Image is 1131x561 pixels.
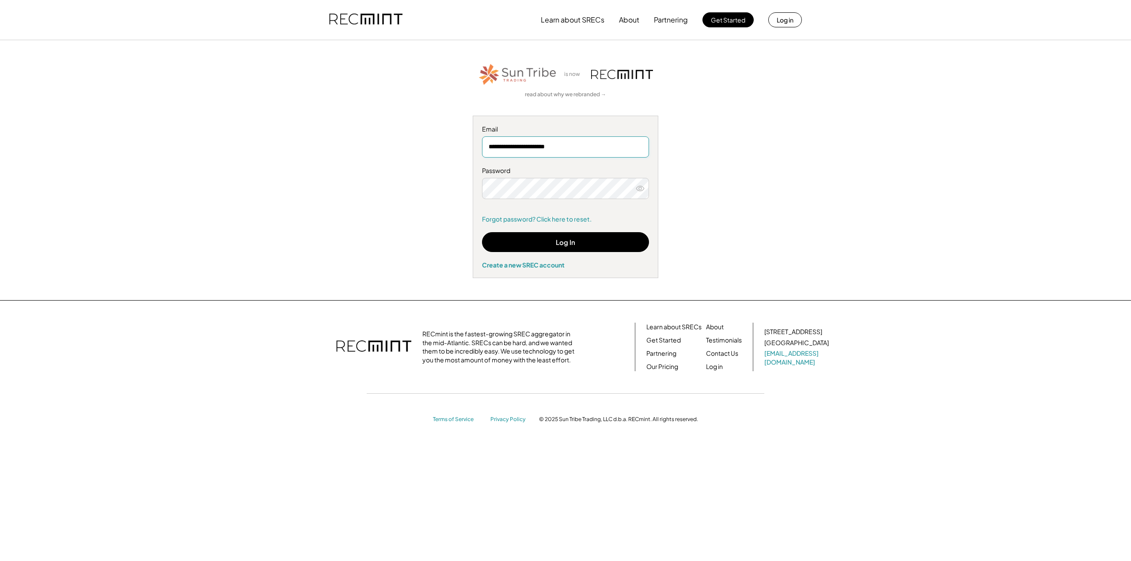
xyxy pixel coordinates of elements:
a: Terms of Service [433,416,482,423]
button: About [619,11,639,29]
a: Testimonials [706,336,742,345]
button: Log in [768,12,802,27]
a: Log in [706,362,723,371]
div: RECmint is the fastest-growing SREC aggregator in the mid-Atlantic. SRECs can be hard, and we wan... [422,330,579,364]
a: read about why we rebranded → [525,91,606,98]
a: Learn about SRECs [646,323,702,331]
a: [EMAIL_ADDRESS][DOMAIN_NAME] [764,349,831,366]
button: Learn about SRECs [541,11,604,29]
a: Get Started [646,336,681,345]
a: Our Pricing [646,362,678,371]
div: is now [562,71,587,78]
a: About [706,323,724,331]
div: Password [482,166,649,175]
button: Log In [482,232,649,252]
a: Privacy Policy [490,416,530,423]
img: recmint-logotype%403x.png [591,70,653,79]
img: recmint-logotype%403x.png [336,331,411,362]
button: Partnering [654,11,688,29]
a: Contact Us [706,349,738,358]
div: Create a new SREC account [482,261,649,269]
a: Forgot password? Click here to reset. [482,215,649,224]
div: [STREET_ADDRESS] [764,328,822,336]
div: [GEOGRAPHIC_DATA] [764,339,829,347]
img: STT_Horizontal_Logo%2B-%2BColor.png [478,62,558,87]
a: Partnering [646,349,676,358]
img: recmint-logotype%403x.png [329,5,402,35]
button: Get Started [702,12,754,27]
div: © 2025 Sun Tribe Trading, LLC d.b.a. RECmint. All rights reserved. [539,416,698,423]
div: Email [482,125,649,134]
